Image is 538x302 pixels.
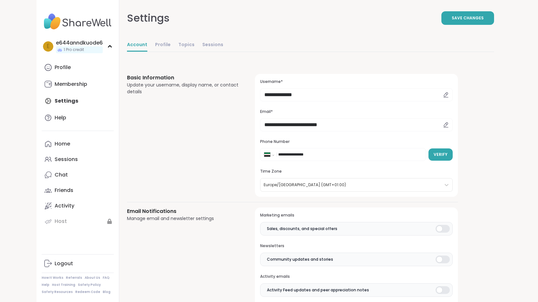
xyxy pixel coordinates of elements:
a: Profile [155,39,171,52]
a: Account [127,39,147,52]
div: Update your username, display name, or contact details [127,82,240,95]
div: Logout [55,260,73,267]
span: 1 Pro credit [64,47,84,53]
a: Logout [42,256,114,271]
div: Settings [127,10,170,26]
div: Host [55,218,67,225]
a: FAQ [103,276,110,280]
h3: Basic Information [127,74,240,82]
a: How It Works [42,276,63,280]
img: ShareWell Nav Logo [42,10,114,33]
a: Activity [42,198,114,214]
div: Profile [55,64,71,71]
a: Topics [178,39,195,52]
h3: Newsletters [260,243,452,249]
div: Help [55,114,66,121]
div: Manage email and newsletter settings [127,215,240,222]
button: Save Changes [441,11,494,25]
div: Membership [55,81,87,88]
div: Chat [55,171,68,178]
a: Safety Policy [78,283,101,287]
div: e644anndkuode6 [56,39,103,46]
a: Help [42,283,49,287]
a: Blog [103,290,111,294]
a: Sessions [42,152,114,167]
a: Membership [42,76,114,92]
a: Chat [42,167,114,183]
a: Host Training [52,283,75,287]
button: Verify [428,148,453,161]
a: Help [42,110,114,126]
a: Profile [42,60,114,75]
span: e [47,42,49,51]
a: Home [42,136,114,152]
h3: Email* [260,109,452,115]
h3: Activity emails [260,274,452,279]
a: Sessions [202,39,223,52]
div: Friends [55,187,73,194]
a: About Us [85,276,100,280]
span: Save Changes [452,15,484,21]
a: Redeem Code [75,290,100,294]
div: Activity [55,202,74,209]
a: Friends [42,183,114,198]
div: Home [55,140,70,147]
a: Safety Resources [42,290,73,294]
h3: Username* [260,79,452,85]
h3: Marketing emails [260,213,452,218]
span: Sales, discounts, and special offers [267,226,337,232]
a: Referrals [66,276,82,280]
div: Sessions [55,156,78,163]
span: Verify [434,152,448,157]
h3: Email Notifications [127,207,240,215]
span: Community updates and stories [267,257,333,262]
a: Host [42,214,114,229]
h3: Time Zone [260,169,452,174]
span: Activity Feed updates and peer appreciation notes [267,287,369,293]
h3: Phone Number [260,139,452,145]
